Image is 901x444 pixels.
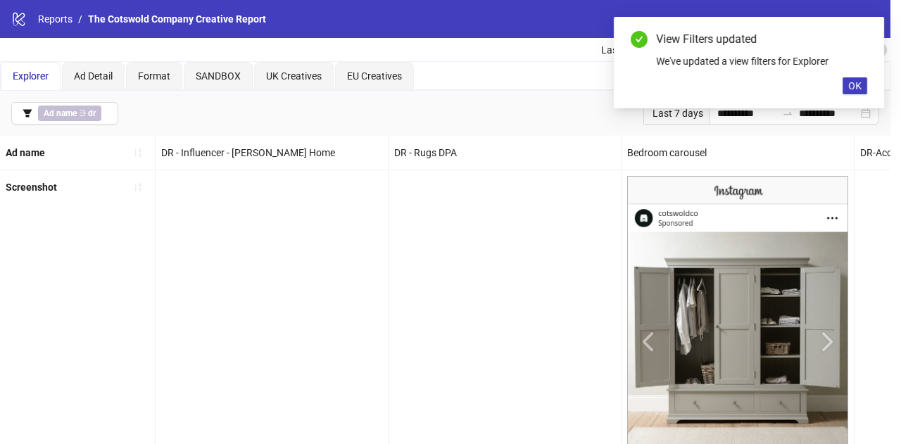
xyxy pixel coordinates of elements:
[848,80,862,91] span: OK
[843,77,867,94] button: OK
[631,31,648,48] span: check-circle
[852,31,867,46] a: Close
[656,31,867,48] div: View Filters updated
[656,53,867,69] div: We've updated a view filters for Explorer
